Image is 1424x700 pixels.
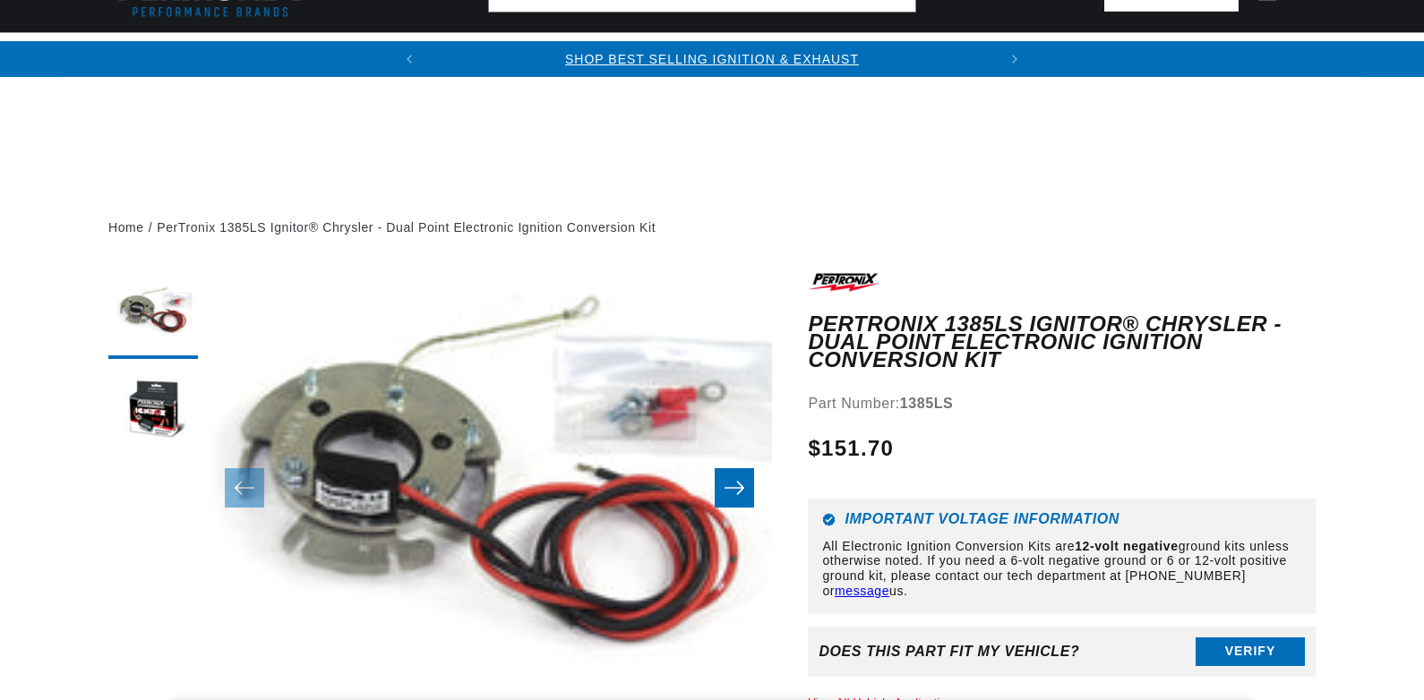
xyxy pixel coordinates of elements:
[946,33,1122,75] summary: Battery Products
[835,584,889,598] a: message
[108,269,198,359] button: Load image 1 in gallery view
[108,218,144,237] a: Home
[391,41,427,77] button: Translation missing: en.sections.announcements.previous_announcement
[427,49,997,69] div: 1 of 2
[808,432,894,465] span: $151.70
[108,368,198,457] button: Load image 2 in gallery view
[822,513,1301,526] h6: Important Voltage Information
[500,33,811,75] summary: Headers, Exhausts & Components
[157,218,656,237] a: PerTronix 1385LS Ignitor® Chrysler - Dual Point Electronic Ignition Conversion Kit
[1196,637,1305,666] button: Verify
[427,49,997,69] div: Announcement
[64,41,1360,77] slideshow-component: Translation missing: en.sections.announcements.announcement_bar
[997,41,1033,77] button: Translation missing: en.sections.announcements.next_announcement
[819,644,1079,660] div: Does This part fit My vehicle?
[1075,539,1178,553] strong: 12-volt negative
[808,392,1316,415] div: Part Number:
[715,468,754,508] button: Slide right
[225,468,264,508] button: Slide left
[822,539,1301,599] p: All Electronic Ignition Conversion Kits are ground kits unless otherwise noted. If you need a 6-v...
[1122,33,1292,75] summary: Spark Plug Wires
[808,315,1316,370] h1: PerTronix 1385LS Ignitor® Chrysler - Dual Point Electronic Ignition Conversion Kit
[565,52,859,66] a: SHOP BEST SELLING IGNITION & EXHAUST
[302,33,500,75] summary: Coils & Distributors
[900,396,954,411] strong: 1385LS
[1293,33,1418,75] summary: Motorcycle
[108,33,302,75] summary: Ignition Conversions
[811,33,946,75] summary: Engine Swaps
[108,218,1316,237] nav: breadcrumbs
